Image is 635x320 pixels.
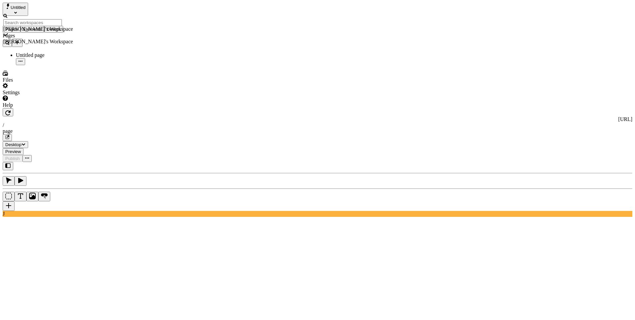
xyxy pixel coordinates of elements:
span: Publish [5,156,20,161]
p: Cookie Test Route [3,5,97,11]
div: Help [3,102,78,108]
div: / [3,122,632,128]
button: Box [3,192,15,201]
div: J [3,211,632,217]
div: Untitled page [16,52,78,58]
span: Preview [5,149,21,154]
button: Preview [3,148,23,155]
div: Suggestions [3,26,73,45]
div: Files [3,77,78,83]
span: Desktop [5,142,21,147]
button: Desktop [3,141,28,148]
button: Pages [3,26,21,33]
button: Button [38,192,50,201]
div: Pages [3,33,78,39]
button: Publish [3,155,22,162]
div: Settings [3,90,78,96]
button: Text [15,192,26,201]
button: Image [26,192,38,201]
div: [PERSON_NAME]'s Workspace [3,26,73,32]
button: Select site [3,3,28,16]
div: [URL] [3,116,632,122]
span: Untitled [11,5,25,10]
div: page [3,128,632,134]
input: Search workspaces [3,19,62,26]
div: [PERSON_NAME]'s Workspace [3,39,73,45]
